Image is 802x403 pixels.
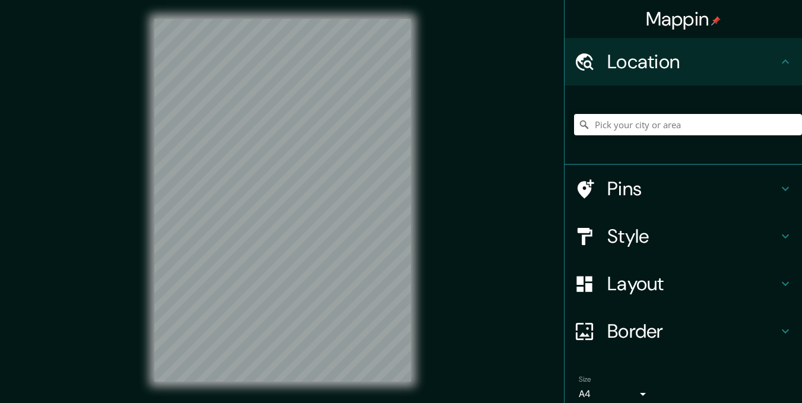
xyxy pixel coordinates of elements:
[565,38,802,85] div: Location
[607,319,778,343] h4: Border
[607,50,778,74] h4: Location
[565,307,802,355] div: Border
[607,177,778,201] h4: Pins
[565,165,802,212] div: Pins
[565,260,802,307] div: Layout
[565,212,802,260] div: Style
[607,224,778,248] h4: Style
[574,114,802,135] input: Pick your city or area
[711,16,721,26] img: pin-icon.png
[646,7,721,31] h4: Mappin
[154,19,411,382] canvas: Map
[579,375,591,385] label: Size
[607,272,778,296] h4: Layout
